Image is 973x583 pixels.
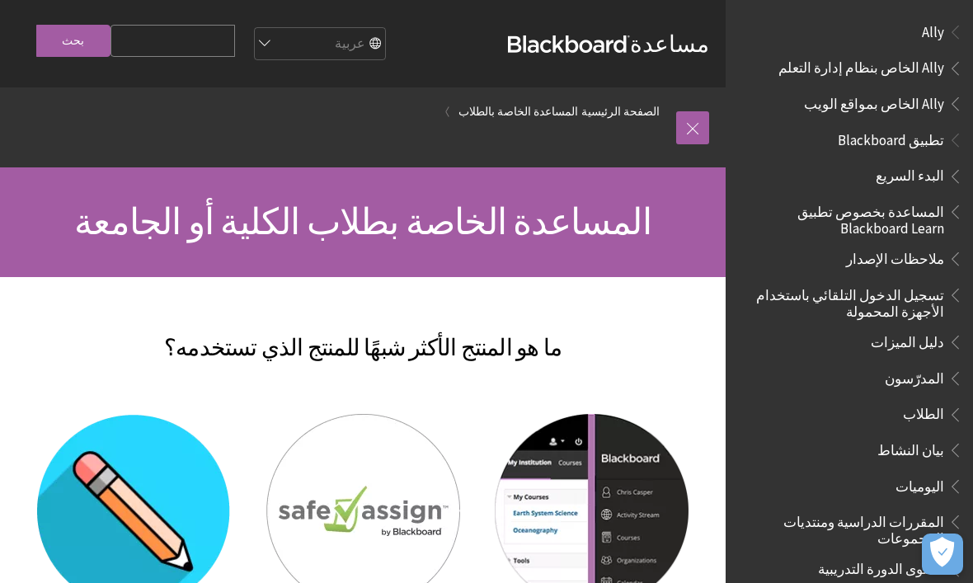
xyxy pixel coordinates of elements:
strong: Blackboard [508,35,630,53]
select: Site Language Selector [253,28,385,61]
span: المساعدة بخصوص تطبيق Blackboard Learn [745,198,944,237]
span: تسجيل الدخول التلقائي باستخدام الأجهزة المحمولة [745,281,944,320]
a: مساعدةBlackboard [508,29,709,59]
span: Ally الخاص بمواقع الويب [804,90,944,112]
span: المدرّسون [885,364,944,387]
span: المساعدة الخاصة بطلاب الكلية أو الجامعة [74,199,651,244]
a: الصفحة الرئيسية [581,101,660,122]
span: تطبيق Blackboard [838,126,944,148]
a: المساعدة الخاصة بالطلاب [458,101,578,122]
span: البدء السريع [876,162,944,185]
span: دليل الميزات [871,328,944,350]
span: ملاحظات الإصدار [846,245,944,267]
nav: Book outline for Anthology Ally Help [736,18,963,118]
span: الطلاب [903,401,944,423]
h2: ما هو المنتج الأكثر شبهًا للمنتج الذي تستخدمه؟ [16,310,709,364]
span: Ally [922,18,944,40]
span: المقررات الدراسية ومنتديات المجموعات [745,508,944,547]
span: بيان النشاط [877,436,944,458]
span: محتوى الدورة التدريبية [818,556,944,578]
input: بحث [36,25,110,57]
span: Ally الخاص بنظام إدارة التعلم [778,54,944,77]
button: فتح التفضيلات [922,534,963,575]
span: اليوميات [895,473,944,495]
